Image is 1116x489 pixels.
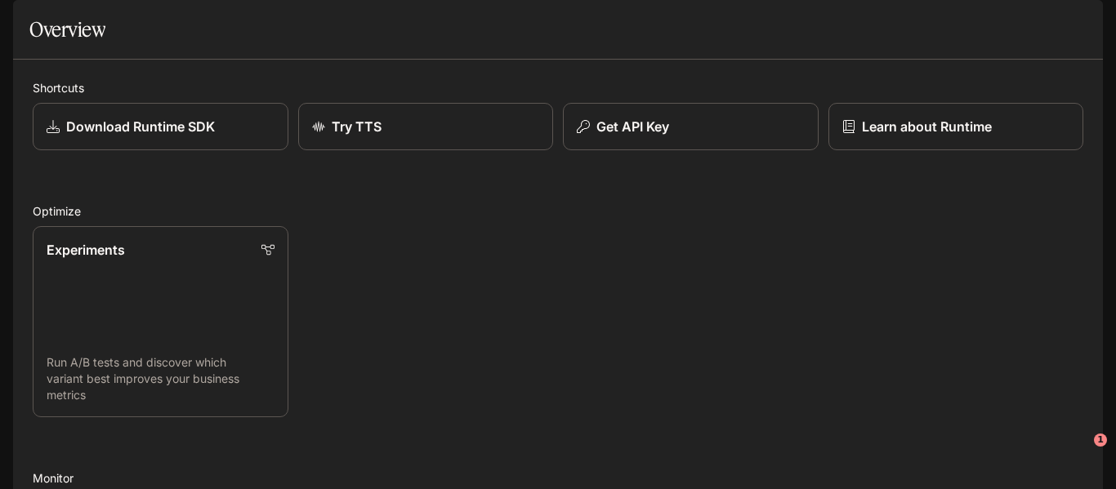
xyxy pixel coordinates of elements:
[332,117,382,136] p: Try TTS
[33,103,288,150] a: Download Runtime SDK
[47,240,125,260] p: Experiments
[33,226,288,417] a: ExperimentsRun A/B tests and discover which variant best improves your business metrics
[33,202,1083,220] h2: Optimize
[33,469,1083,487] h2: Monitor
[1060,433,1100,473] iframe: Intercom live chat
[33,79,1083,96] h2: Shortcuts
[596,117,669,136] p: Get API Key
[862,117,992,136] p: Learn about Runtime
[563,103,819,150] button: Get API Key
[66,117,215,136] p: Download Runtime SDK
[828,103,1084,150] a: Learn about Runtime
[47,354,275,403] p: Run A/B tests and discover which variant best improves your business metrics
[29,13,105,46] h1: Overview
[1094,433,1107,447] span: 1
[298,103,554,150] a: Try TTS
[12,8,42,38] button: open drawer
